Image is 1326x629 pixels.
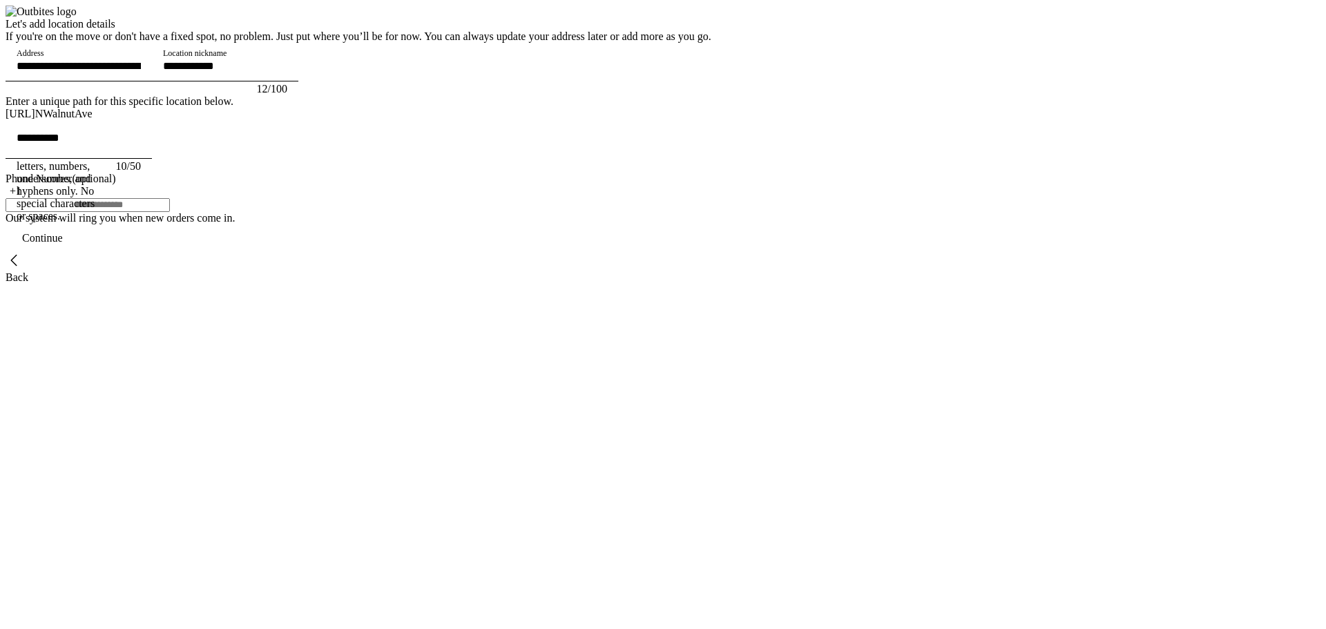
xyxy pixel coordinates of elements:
[6,30,711,43] div: If you're on the move or don't have a fixed spot, no problem. Just put where you’ll be for now. Y...
[6,173,711,185] div: Phone Number
[17,49,44,58] mat-label: Address
[22,232,63,244] div: Continue
[6,18,711,30] div: Let's add location details
[6,6,77,18] img: Outbites logo
[6,212,711,224] div: Our system will ring you when new orders come in.
[257,81,287,95] mat-hint: 12/100
[6,271,711,284] div: Back
[116,159,141,222] mat-hint: 10/50
[35,108,93,119] span: NWalnutAve
[6,224,79,252] button: continue
[6,95,711,108] div: Enter a unique path for this specific location below.
[6,108,711,120] div: [URL]
[17,159,105,222] mat-hint: letters, numbers, underscores, and hyphens only. No special characters or spaces.
[163,49,227,58] mat-label: Location nickname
